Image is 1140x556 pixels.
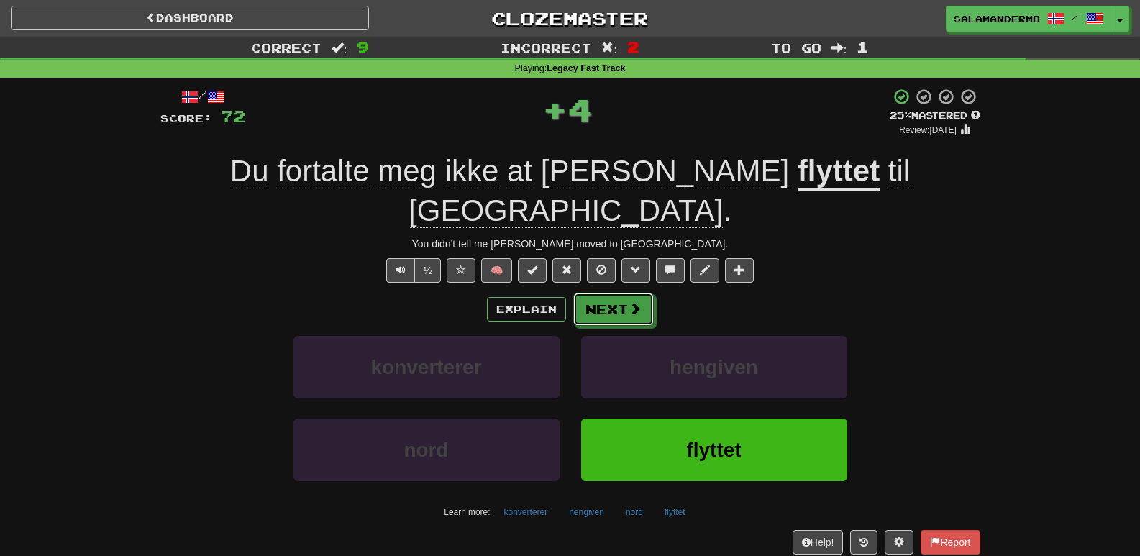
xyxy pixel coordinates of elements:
span: To go [771,40,821,55]
span: til [888,154,910,188]
button: Explain [487,297,566,322]
button: Play sentence audio (ctl+space) [386,258,415,283]
span: [GEOGRAPHIC_DATA] [409,193,723,228]
span: [PERSON_NAME] [541,154,789,188]
button: Grammar (alt+g) [621,258,650,283]
button: Discuss sentence (alt+u) [656,258,685,283]
span: Correct [251,40,322,55]
button: Favorite sentence (alt+f) [447,258,475,283]
div: You didn't tell me [PERSON_NAME] moved to [GEOGRAPHIC_DATA]. [160,237,980,251]
div: / [160,88,245,106]
span: 72 [221,107,245,125]
span: : [332,42,347,54]
span: meg [378,154,437,188]
button: flyttet [581,419,847,481]
span: Incorrect [501,40,591,55]
span: 25 % [890,109,911,121]
button: hengiven [581,336,847,398]
span: fortalte [277,154,369,188]
span: + [542,88,567,131]
div: Text-to-speech controls [383,258,442,283]
div: Mastered [890,109,980,122]
button: Report [921,530,980,555]
button: hengiven [561,501,612,523]
button: ½ [414,258,442,283]
a: Dashboard [11,6,369,30]
button: Edit sentence (alt+d) [690,258,719,283]
button: 🧠 [481,258,512,283]
small: Learn more: [444,507,490,517]
button: Help! [793,530,844,555]
strong: Legacy Fast Track [547,63,625,73]
a: salamandermo / [946,6,1111,32]
span: : [831,42,847,54]
span: nord [403,439,448,461]
u: flyttet [798,154,880,191]
span: flyttet [686,439,741,461]
span: konverterer [370,356,481,378]
button: nord [293,419,560,481]
span: 1 [857,38,869,55]
span: 9 [357,38,369,55]
button: konverterer [496,501,555,523]
span: . [409,154,910,228]
span: at [507,154,532,188]
a: Clozemaster [391,6,749,31]
span: Du [230,154,269,188]
button: Ignore sentence (alt+i) [587,258,616,283]
span: : [601,42,617,54]
span: 4 [567,91,593,127]
button: Reset to 0% Mastered (alt+r) [552,258,581,283]
button: nord [618,501,651,523]
button: konverterer [293,336,560,398]
span: 2 [627,38,639,55]
button: Round history (alt+y) [850,530,877,555]
button: Add to collection (alt+a) [725,258,754,283]
small: Review: [DATE] [899,125,957,135]
button: Set this sentence to 100% Mastered (alt+m) [518,258,547,283]
button: flyttet [657,501,693,523]
span: hengiven [670,356,758,378]
span: salamandermo [954,12,1040,25]
span: Score: [160,112,212,124]
button: Next [573,293,654,326]
span: / [1072,12,1079,22]
span: ikke [445,154,499,188]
